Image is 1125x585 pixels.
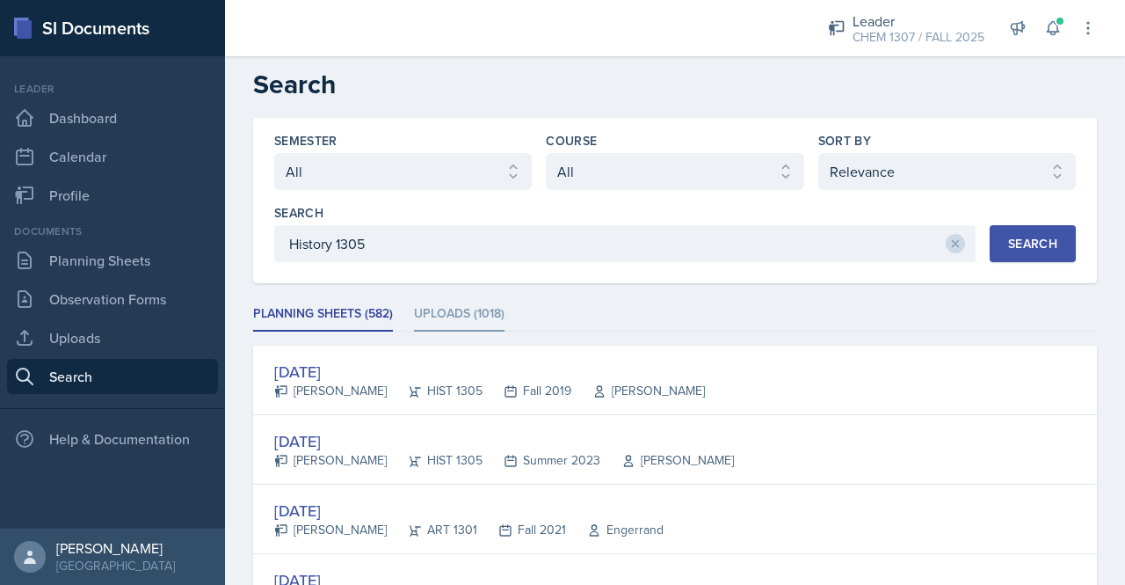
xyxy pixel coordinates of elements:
label: Sort By [818,132,871,150]
label: Semester [274,132,337,150]
div: [GEOGRAPHIC_DATA] [56,557,175,574]
a: Dashboard [7,100,218,135]
div: CHEM 1307 / FALL 2025 [853,28,984,47]
a: Search [7,359,218,394]
div: Search [1008,237,1057,251]
div: [DATE] [274,429,734,453]
div: Engerrand [566,521,664,539]
div: [PERSON_NAME] [56,539,175,557]
li: Planning Sheets (582) [253,297,393,332]
div: [PERSON_NAME] [600,451,734,470]
a: Profile [7,178,218,213]
a: Observation Forms [7,282,218,317]
input: Enter search phrase [274,225,976,262]
div: [PERSON_NAME] [274,451,387,470]
div: Documents [7,223,218,239]
h2: Search [253,69,1097,100]
a: Uploads [7,320,218,355]
div: Help & Documentation [7,421,218,457]
div: Summer 2023 [483,451,600,470]
div: Fall 2019 [483,382,571,400]
div: Fall 2021 [477,521,566,539]
div: ART 1301 [387,521,477,539]
div: HIST 1305 [387,382,483,400]
div: [PERSON_NAME] [571,382,705,400]
button: Search [990,225,1076,262]
div: [DATE] [274,360,705,384]
div: [DATE] [274,499,664,523]
div: [PERSON_NAME] [274,382,387,400]
div: HIST 1305 [387,451,483,470]
div: Leader [7,81,218,97]
label: Search [274,204,323,222]
div: [PERSON_NAME] [274,521,387,539]
label: Course [546,132,597,150]
li: Uploads (1018) [414,297,504,332]
a: Planning Sheets [7,243,218,278]
div: Leader [853,11,984,32]
a: Calendar [7,139,218,174]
